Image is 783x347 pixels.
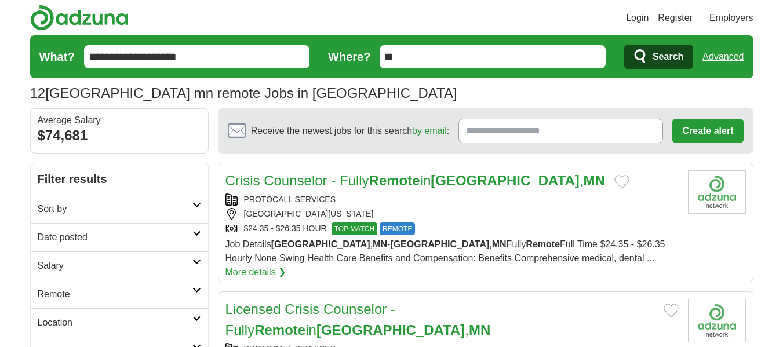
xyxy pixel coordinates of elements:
strong: Remote [526,239,560,249]
h2: Filter results [31,163,208,195]
h1: [GEOGRAPHIC_DATA] mn remote Jobs in [GEOGRAPHIC_DATA] [30,85,457,101]
a: Remote [31,280,208,308]
button: Create alert [672,119,743,143]
label: Where? [328,48,370,65]
div: PROTOCALL SERVICES [225,193,679,206]
a: Login [626,11,649,25]
strong: Remote [254,322,305,338]
strong: MN [469,322,490,338]
h2: Salary [38,259,192,273]
strong: MN [492,239,507,249]
a: Register [658,11,693,25]
span: REMOTE [380,222,415,235]
a: More details ❯ [225,265,286,279]
strong: Remote [369,173,420,188]
div: Average Salary [38,116,201,125]
button: Search [624,45,693,69]
strong: [GEOGRAPHIC_DATA] [316,322,465,338]
strong: MN [583,173,604,188]
div: $74,681 [38,125,201,146]
span: TOP MATCH [332,222,377,235]
h2: Date posted [38,231,192,244]
a: Crisis Counselor - FullyRemotein[GEOGRAPHIC_DATA],MN [225,173,605,188]
a: Location [31,308,208,337]
a: Advanced [702,45,744,68]
a: Licensed Crisis Counselor - FullyRemotein[GEOGRAPHIC_DATA],MN [225,301,491,338]
img: Company logo [688,170,746,214]
a: Sort by [31,195,208,223]
strong: MN [373,239,387,249]
a: Employers [709,11,753,25]
h2: Remote [38,287,192,301]
img: Adzuna logo [30,5,129,31]
a: Salary [31,251,208,280]
h2: Location [38,316,192,330]
span: Search [653,45,683,68]
div: $24.35 - $26.35 HOUR [225,222,679,235]
h2: Sort by [38,202,192,216]
span: 12 [30,83,46,104]
strong: [GEOGRAPHIC_DATA] [431,173,579,188]
button: Add to favorite jobs [614,175,629,189]
strong: [GEOGRAPHIC_DATA] [390,239,489,249]
img: Company logo [688,299,746,342]
span: Job Details , - , Fully Full Time $24.35 - $26.35 Hourly None Swing Health Care Benefits and Comp... [225,239,665,263]
button: Add to favorite jobs [664,304,679,317]
div: [GEOGRAPHIC_DATA][US_STATE] [225,208,679,220]
label: What? [39,48,75,65]
span: Receive the newest jobs for this search : [251,124,449,138]
a: by email [412,126,447,136]
strong: [GEOGRAPHIC_DATA] [271,239,370,249]
a: Date posted [31,223,208,251]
